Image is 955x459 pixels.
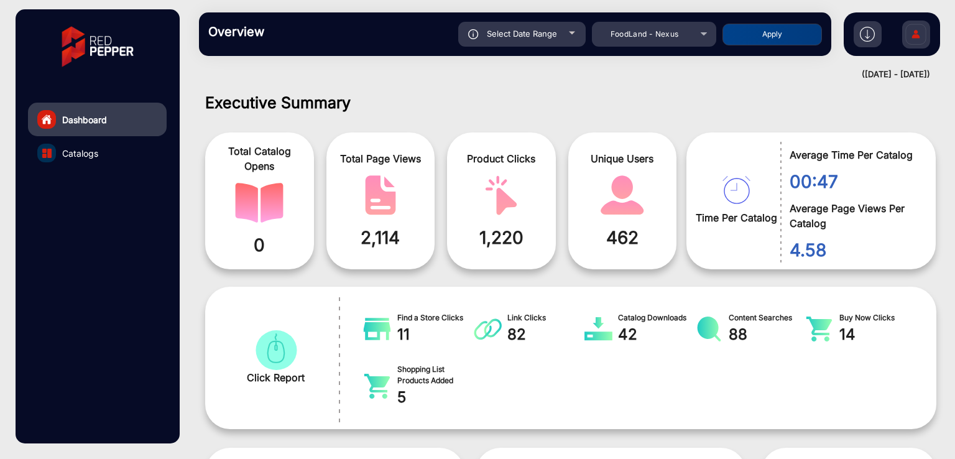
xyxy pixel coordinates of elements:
span: 5 [397,386,474,409]
span: 0 [215,232,305,258]
span: Find a Store Clicks [397,312,474,323]
span: 42 [618,323,695,346]
h1: Executive Summary [205,93,936,112]
span: Click Report [247,370,305,385]
img: catalog [695,317,723,341]
img: catalog [722,176,750,204]
span: Total Page Views [336,151,426,166]
a: Dashboard [28,103,167,136]
img: catalog [252,330,300,370]
span: 2,114 [336,225,426,251]
span: 82 [507,323,584,346]
span: Dashboard [62,113,107,126]
span: Content Searches [729,312,806,323]
span: FoodLand - Nexus [611,29,679,39]
span: Average Page Views Per Catalog [790,201,917,231]
span: 462 [578,225,668,251]
img: vmg-logo [53,16,142,78]
img: catalog [584,317,612,341]
img: icon [468,29,479,39]
img: Sign%20Up.svg [903,14,929,58]
a: Catalogs [28,136,167,170]
div: ([DATE] - [DATE]) [187,68,930,81]
img: catalog [356,175,405,215]
span: Shopping List Products Added [397,364,474,386]
img: catalog [474,317,502,341]
button: Apply [722,24,822,45]
img: catalog [235,183,284,223]
span: Product Clicks [456,151,547,166]
span: 4.58 [790,237,917,263]
span: Buy Now Clicks [839,312,916,323]
span: Total Catalog Opens [215,144,305,174]
span: Catalog Downloads [618,312,695,323]
span: 11 [397,323,474,346]
span: Average Time Per Catalog [790,147,917,162]
img: h2download.svg [860,27,875,42]
img: home [41,114,52,125]
img: catalog [42,149,52,158]
span: Catalogs [62,147,98,160]
img: catalog [477,175,525,215]
span: 14 [839,323,916,346]
span: 1,220 [456,225,547,251]
span: Select Date Range [487,29,557,39]
span: 88 [729,323,806,346]
img: catalog [363,317,391,341]
h3: Overview [208,24,382,39]
span: Link Clicks [507,312,584,323]
img: catalog [598,175,647,215]
img: catalog [363,374,391,399]
img: catalog [805,317,833,341]
span: 00:47 [790,169,917,195]
span: Unique Users [578,151,668,166]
